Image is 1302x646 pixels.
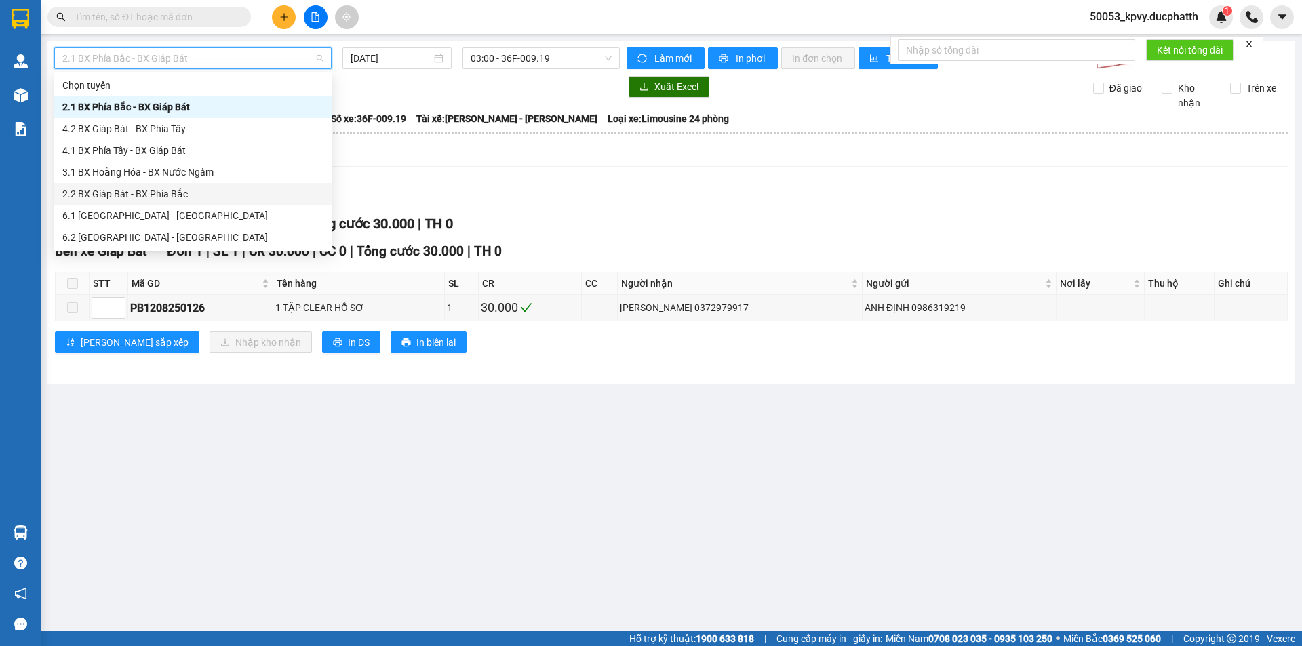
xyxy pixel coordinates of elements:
div: 6.1 Thanh Hóa - Hà Nội [54,205,332,226]
span: | [764,631,766,646]
span: Nơi lấy [1060,276,1130,291]
span: | [418,216,421,232]
input: Nhập số tổng đài [898,39,1135,61]
span: Kết nối tổng đài [1157,43,1223,58]
span: Trên xe [1241,81,1282,96]
div: [PERSON_NAME] 0372979917 [620,300,860,315]
th: Tên hàng [273,272,445,295]
img: warehouse-icon [14,88,28,102]
span: sort-ascending [66,338,75,348]
th: Ghi chú [1215,272,1288,295]
sup: 1 [1223,6,1232,16]
td: PB1208250126 [128,295,273,321]
span: Cung cấp máy in - giấy in: [776,631,882,646]
span: caret-down [1276,11,1288,23]
div: 4.2 BX Giáp Bát - BX Phía Tây [62,121,323,136]
span: check [520,302,532,314]
div: 6.2 Hà Nội - Thanh Hóa [54,226,332,248]
span: Số xe: 36F-009.19 [331,111,406,126]
span: TH 0 [425,216,453,232]
span: 03:00 - 36F-009.19 [471,48,612,68]
span: Tài xế: [PERSON_NAME] - [PERSON_NAME] [416,111,597,126]
span: Miền Nam [886,631,1052,646]
span: In DS [348,335,370,350]
div: PB1208250126 [130,300,271,317]
div: 1 [447,300,475,315]
button: Kết nối tổng đài [1146,39,1234,61]
span: Làm mới [654,51,694,66]
button: bar-chartThống kê [859,47,938,69]
span: CC 0 [319,243,347,259]
img: logo-vxr [12,9,29,29]
span: SL 1 [213,243,239,259]
span: Miền Bắc [1063,631,1161,646]
div: 30.000 [481,298,579,317]
span: Loại xe: Limousine 24 phòng [608,111,729,126]
span: notification [14,587,27,600]
span: CR 30.000 [249,243,309,259]
span: download [639,82,649,93]
div: Chọn tuyến [54,75,332,96]
div: 3.1 BX Hoằng Hóa - BX Nước Ngầm [62,165,323,180]
span: printer [333,338,342,348]
span: In biên lai [416,335,456,350]
img: solution-icon [14,122,28,136]
button: downloadNhập kho nhận [210,331,312,353]
span: | [1171,631,1173,646]
th: SL [445,272,478,295]
span: Mã GD [132,276,259,291]
span: Bến xe Giáp Bát [55,243,146,259]
span: plus [279,12,289,22]
span: Người nhận [621,276,848,291]
button: printerIn phơi [708,47,778,69]
img: warehouse-icon [14,525,28,540]
span: close [1244,39,1254,49]
button: file-add [304,5,328,29]
span: Kho nhận [1172,81,1220,110]
span: Xuất Excel [654,79,698,94]
div: Chọn tuyến [62,78,323,93]
span: Đã giao [1104,81,1147,96]
button: downloadXuất Excel [629,76,709,98]
span: | [206,243,210,259]
button: aim [335,5,359,29]
span: | [350,243,353,259]
span: | [313,243,316,259]
th: CR [479,272,582,295]
span: | [242,243,245,259]
button: printerIn biên lai [391,331,467,353]
th: Thu hộ [1145,272,1215,295]
span: 50053_kpvy.ducphatth [1079,8,1209,25]
button: syncLàm mới [627,47,705,69]
span: search [56,12,66,22]
span: aim [342,12,351,22]
input: Tìm tên, số ĐT hoặc mã đơn [75,9,235,24]
div: 3.1 BX Hoằng Hóa - BX Nước Ngầm [54,161,332,183]
button: caret-down [1270,5,1294,29]
div: 4.1 BX Phía Tây - BX Giáp Bát [62,143,323,158]
div: 4.2 BX Giáp Bát - BX Phía Tây [54,118,332,140]
div: 2.1 BX Phía Bắc - BX Giáp Bát [54,96,332,118]
input: 13/08/2025 [351,51,431,66]
span: 1 [1225,6,1229,16]
span: | [467,243,471,259]
strong: 0708 023 035 - 0935 103 250 [928,633,1052,644]
span: question-circle [14,557,27,569]
div: 2.2 BX Giáp Bát - BX Phía Bắc [62,186,323,201]
strong: 0369 525 060 [1103,633,1161,644]
span: ⚪️ [1056,636,1060,641]
span: Hỗ trợ kỹ thuật: [629,631,754,646]
span: Tổng cước 30.000 [306,216,414,232]
div: 4.1 BX Phía Tây - BX Giáp Bát [54,140,332,161]
div: 6.1 [GEOGRAPHIC_DATA] - [GEOGRAPHIC_DATA] [62,208,323,223]
span: message [14,618,27,630]
span: copyright [1227,634,1236,643]
span: Đơn 1 [167,243,203,259]
img: warehouse-icon [14,54,28,68]
span: sync [637,54,649,64]
button: printerIn DS [322,331,380,353]
button: plus [272,5,296,29]
div: 2.2 BX Giáp Bát - BX Phía Bắc [54,183,332,205]
span: Người gửi [866,276,1042,291]
span: TH 0 [474,243,502,259]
